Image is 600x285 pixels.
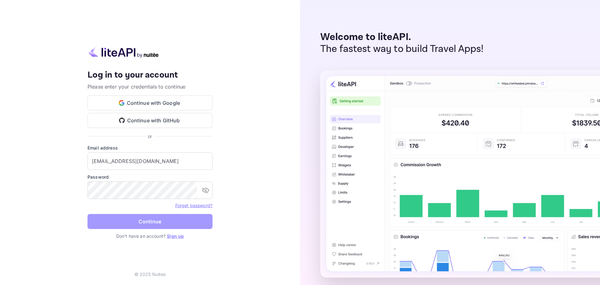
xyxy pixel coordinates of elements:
[175,203,212,208] a: Forget password?
[87,174,212,180] label: Password
[87,83,212,90] p: Please enter your credentials to continue
[87,152,212,170] input: Enter your email address
[87,214,212,229] button: Continue
[199,184,212,196] button: toggle password visibility
[87,46,159,58] img: liteapi
[167,233,184,239] a: Sign up
[320,43,484,55] p: The fastest way to build Travel Apps!
[148,133,152,140] p: or
[87,145,212,151] label: Email address
[87,70,212,81] h4: Log in to your account
[320,31,484,43] p: Welcome to liteAPI.
[87,233,212,239] p: Don't have an account?
[134,271,166,277] p: © 2025 Nuitee
[87,95,212,110] button: Continue with Google
[87,113,212,128] button: Continue with GitHub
